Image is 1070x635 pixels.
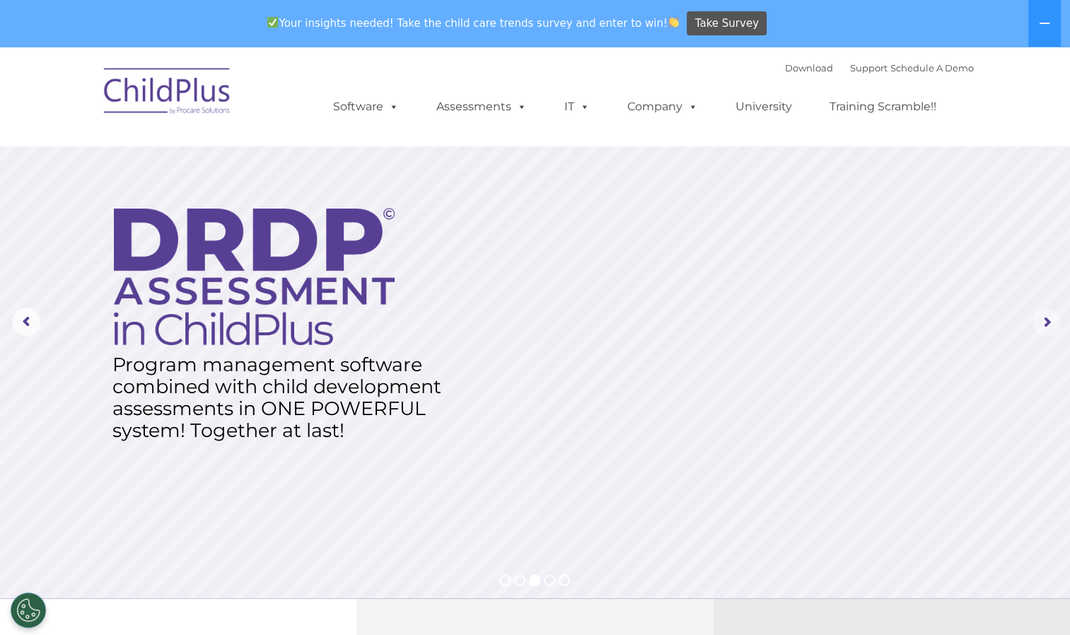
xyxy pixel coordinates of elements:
[850,62,888,74] a: Support
[687,11,767,36] a: Take Survey
[267,17,278,28] img: ✅
[613,93,712,121] a: Company
[11,593,46,628] button: Cookies Settings
[721,93,806,121] a: University
[890,62,974,74] a: Schedule A Demo
[695,11,759,36] span: Take Survey
[197,151,257,162] span: Phone number
[815,93,950,121] a: Training Scramble!!
[785,62,974,74] font: |
[197,93,240,104] span: Last name
[319,93,413,121] a: Software
[262,9,685,37] span: Your insights needed! Take the child care trends survey and enter to win!
[422,93,541,121] a: Assessments
[785,62,833,74] a: Download
[115,415,249,451] a: Learn More
[114,208,395,345] img: DRDP Assessment in ChildPlus
[97,58,238,129] img: ChildPlus by Procare Solutions
[668,17,679,28] img: 👏
[550,93,604,121] a: IT
[112,354,455,441] rs-layer: Program management software combined with child development assessments in ONE POWERFUL system! T...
